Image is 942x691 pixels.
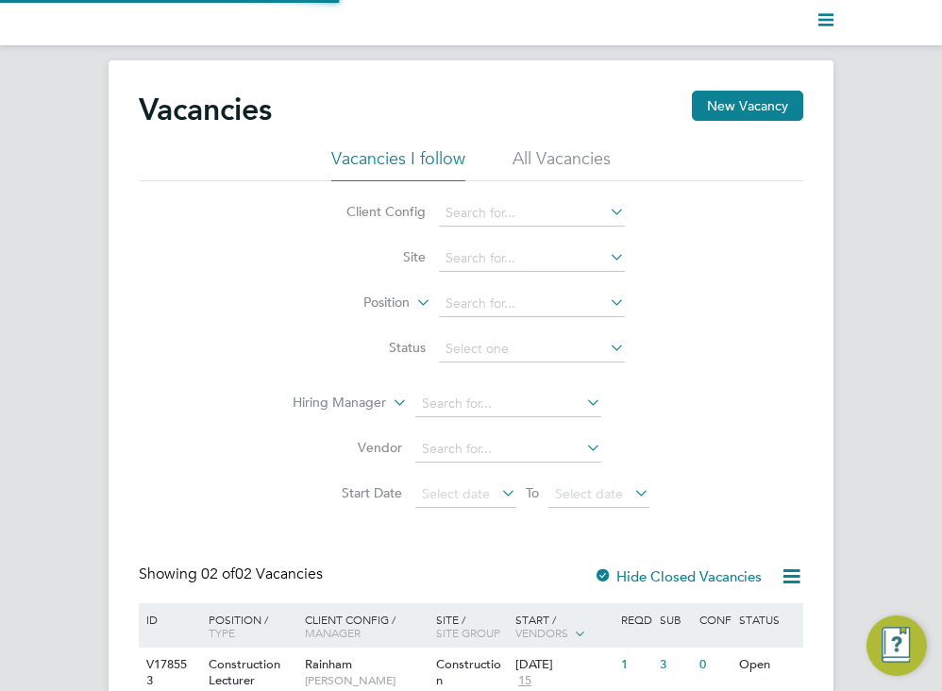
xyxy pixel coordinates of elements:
[439,291,625,317] input: Search for...
[436,625,500,640] span: Site Group
[734,648,800,683] div: Open
[201,565,323,583] span: 02 Vacancies
[511,603,616,650] div: Start /
[194,603,300,649] div: Position /
[439,200,625,227] input: Search for...
[331,147,465,181] li: Vacancies I follow
[301,294,410,312] label: Position
[515,673,534,689] span: 15
[439,245,625,272] input: Search for...
[594,567,762,585] label: Hide Closed Vacancies
[513,147,611,181] li: All Vacancies
[655,648,695,683] div: 3
[655,603,695,635] div: Sub
[422,485,490,502] span: Select date
[734,603,800,635] div: Status
[415,436,601,463] input: Search for...
[201,565,235,583] span: 02 of
[139,91,272,128] h2: Vacancies
[436,656,501,688] span: Construction
[515,657,612,673] div: [DATE]
[300,603,432,649] div: Client Config /
[520,480,545,505] span: To
[695,648,734,683] div: 0
[866,615,927,676] button: Engage Resource Center
[695,603,734,635] div: Conf
[439,336,625,362] input: Select one
[305,673,428,688] span: [PERSON_NAME]
[616,603,656,635] div: Reqd
[317,339,426,356] label: Status
[692,91,803,121] button: New Vacancy
[294,439,402,456] label: Vendor
[305,625,361,640] span: Manager
[209,625,235,640] span: Type
[305,656,352,672] span: Rainham
[317,203,426,220] label: Client Config
[415,391,601,417] input: Search for...
[317,248,426,265] label: Site
[515,625,568,640] span: Vendors
[431,603,511,649] div: Site /
[616,648,656,683] div: 1
[278,394,386,413] label: Hiring Manager
[142,603,194,635] div: ID
[294,484,402,501] label: Start Date
[139,565,327,584] div: Showing
[555,485,623,502] span: Select date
